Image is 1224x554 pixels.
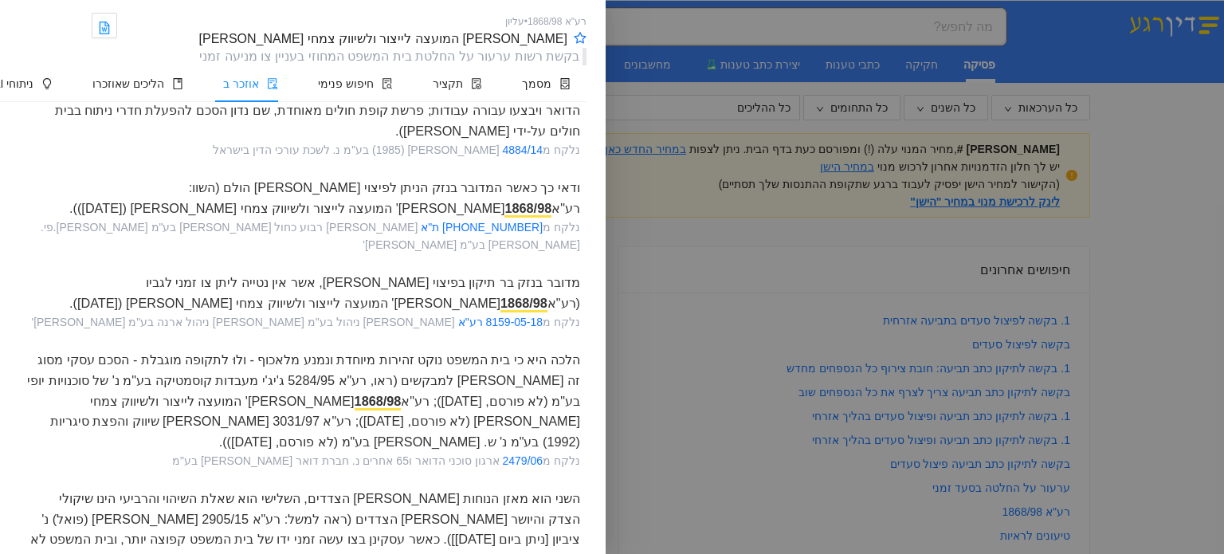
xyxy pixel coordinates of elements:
span: audit [267,78,278,89]
span: הליכים שאוזכרו [92,77,164,90]
span: container [559,78,571,89]
span: רע"א 1868/98 [528,16,586,27]
a: 8159-05-18 רע"א [458,316,543,328]
span: נלקח מ [PERSON_NAME] רבוע כחול [PERSON_NAME] בע"מ [PERSON_NAME].פי. [PERSON_NAME] בע"מ [PERSON_NA... [41,221,580,251]
div: הלכה היא כי בית המשפט נוקט זהירות מיוחדת ונמנע מלאכוף - ולוּ לתקופה מוגבלת - הסכם עסקי מסוג זה [P... [19,344,586,452]
span: book [172,78,183,89]
span: חיפוש פנימי [318,77,374,90]
span: תקציר [433,77,463,90]
span: נלקח מ ארגון סוכני הדואר ו65 אחרים נ. חברת דואר [PERSON_NAME] בע"מ [172,454,580,467]
span: • עליון [505,16,586,27]
div: מדובר בנזק בר תיקון בפיצוי [PERSON_NAME], אשר אין נטייה ליתן צו זמני לגביו (רע"א [PERSON_NAME]' ה... [19,266,586,313]
span: נלקח מ [PERSON_NAME] ניהול בע"מ [PERSON_NAME] ניהול ארנה בע"מ [PERSON_NAME]' [31,316,580,328]
span: file-done [471,78,482,89]
span: אוזכר ב [223,77,259,90]
mark: 1868/98 [500,296,547,312]
a: file-word [92,13,117,38]
span: star [574,32,586,45]
div: [PERSON_NAME] המועצה לייצור ולשיווק צמחי [PERSON_NAME] [199,30,567,48]
span: מסמך [522,77,551,90]
span: file-search [382,78,393,89]
div: בקשת רשות ערעור על החלטת בית המשפט המחוזי בעניין צו מניעה זמני [124,48,586,65]
span: נלקח מ [PERSON_NAME] (1985) בע"מ נ. לשכת עורכי הדין בישראל [213,143,580,156]
mark: 1868/98 [355,394,402,411]
span: file-word [98,20,111,33]
span: bulb [41,78,53,89]
a: 4884/14 [503,143,543,156]
mark: 1868/98 [504,201,551,218]
div: ודאי כך כאשר המדובר בנזק הניתן לפיצוי [PERSON_NAME] הולם (השוו: רע"א [PERSON_NAME]' המועצה לייצור... [19,171,586,218]
a: [PHONE_NUMBER] ת"א [421,221,543,234]
a: 2479/06 [503,454,543,467]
